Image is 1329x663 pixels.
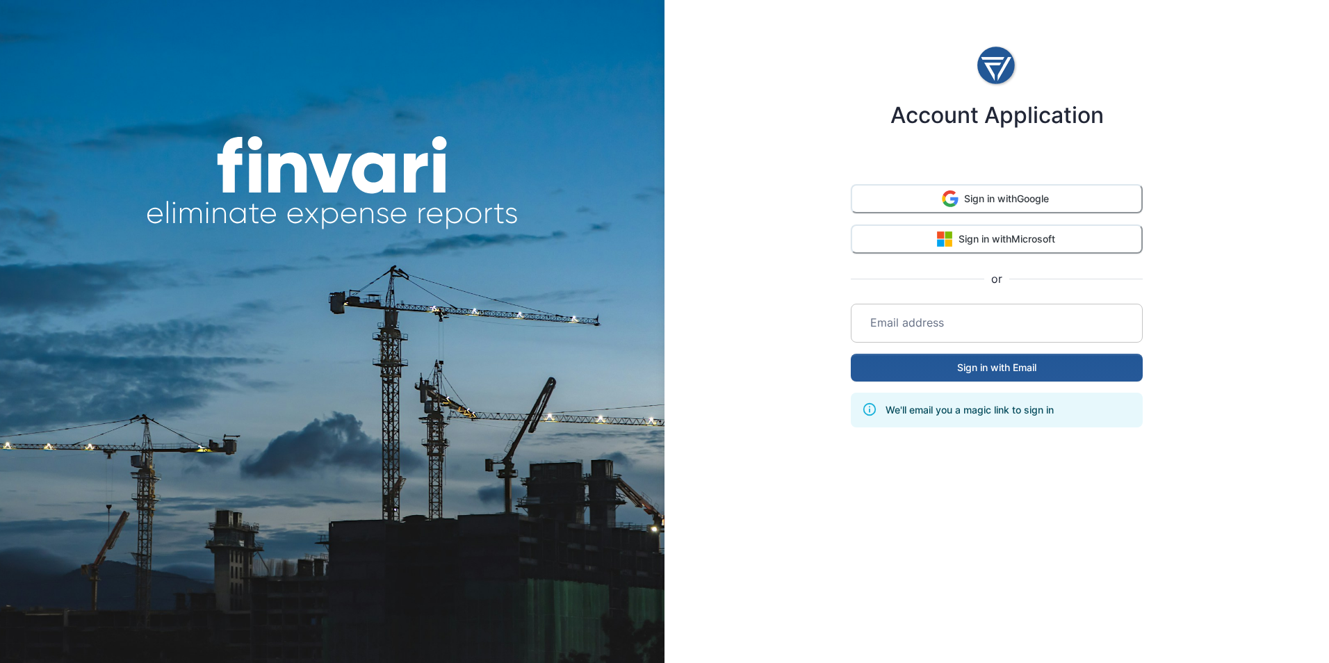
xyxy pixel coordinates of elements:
img: logo [976,41,1018,91]
button: Sign in with Email [851,354,1143,382]
div: We'll email you a magic link to sign in [886,397,1054,423]
span: or [984,270,1009,287]
button: Sign in withMicrosoft [851,224,1143,254]
h4: Account Application [890,102,1104,129]
img: finvari headline [146,136,519,231]
button: Sign in withGoogle [851,184,1143,213]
